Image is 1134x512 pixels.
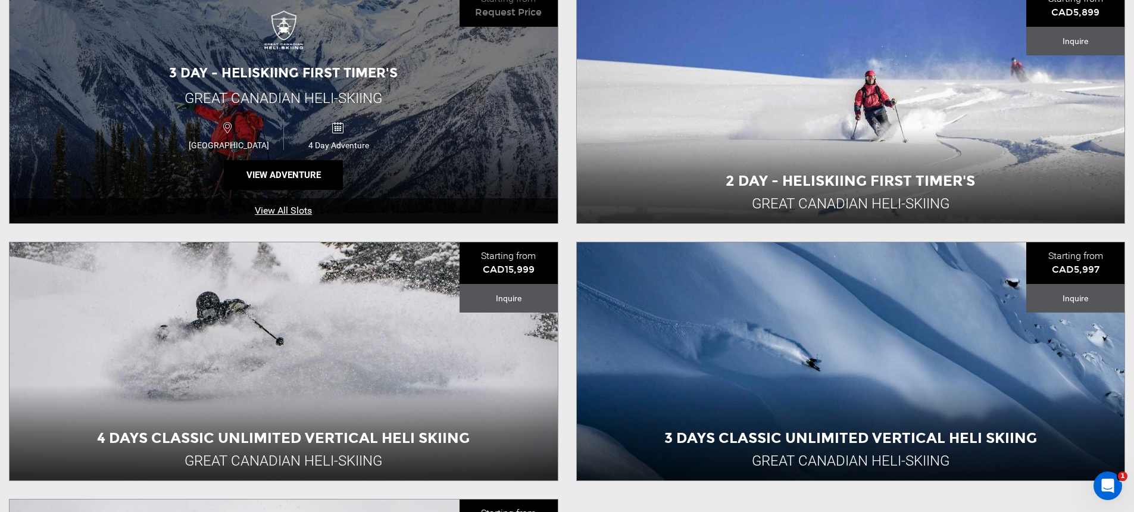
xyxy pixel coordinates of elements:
iframe: Intercom live chat [1094,472,1122,500]
a: View All Slots [10,198,558,224]
span: Great Canadian Heli-Skiing [185,90,382,107]
span: 4 Day Adventure [284,141,393,150]
span: [GEOGRAPHIC_DATA] [174,141,283,150]
img: images [260,10,307,58]
span: 1 [1118,472,1127,481]
span: 3 Day - Heliskiing First Timer's [169,65,398,81]
button: View Adventure [224,160,343,190]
